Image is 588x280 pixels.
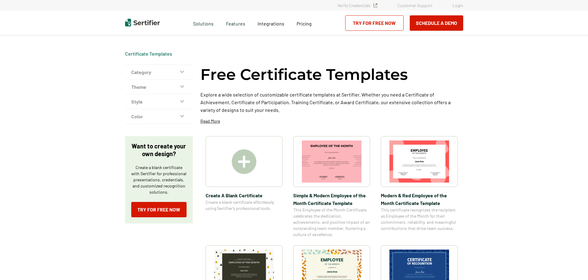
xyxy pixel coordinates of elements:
[337,3,377,8] a: Verify Credentials
[125,51,172,57] a: Certificate Templates
[297,21,312,26] span: Pricing
[293,191,370,207] span: Simple & Modern Employee of the Month Certificate Template
[297,19,312,27] a: Pricing
[200,91,463,114] p: Explore a wide selection of customizable certificate templates at Sertifier. Whether you need a C...
[302,140,361,183] img: Simple & Modern Employee of the Month Certificate Template
[206,199,282,211] span: Create a blank certificate effortlessly using Sertifier’s professional tools.
[345,15,404,31] a: Try for Free Now
[258,21,284,26] span: Integrations
[389,140,449,183] img: Modern & Red Employee of the Month Certificate Template
[381,191,458,207] span: Modern & Red Employee of the Month Certificate Template
[381,136,458,238] a: Modern & Red Employee of the Month Certificate TemplateModern & Red Employee of the Month Certifi...
[293,207,370,238] span: This Employee of the Month Certificate celebrates the dedication, achievements, and positive impa...
[200,65,408,85] h1: Free Certificate Templates
[131,142,187,158] p: Want to create your own design?
[193,19,214,27] span: Solutions
[125,19,160,26] img: Sertifier | Digital Credentialing Platform
[381,207,458,231] span: This certificate recognizes the recipient as Employee of the Month for their commitment, reliabil...
[373,3,377,7] img: Verified
[293,136,370,238] a: Simple & Modern Employee of the Month Certificate TemplateSimple & Modern Employee of the Month C...
[226,19,245,27] span: Features
[125,94,193,109] button: Style
[200,118,220,124] p: Read More
[232,149,256,174] img: Create A Blank Certificate
[125,51,172,57] div: Breadcrumb
[206,191,282,199] span: Create A Blank Certificate
[258,19,284,27] a: Integrations
[397,3,432,8] a: Customer Support
[131,202,187,217] a: Try for Free Now
[131,164,187,195] p: Create a blank certificate with Sertifier for professional presentations, credentials, and custom...
[452,3,463,8] a: Login
[125,80,193,94] button: Theme
[125,109,193,124] button: Color
[125,65,193,80] button: Category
